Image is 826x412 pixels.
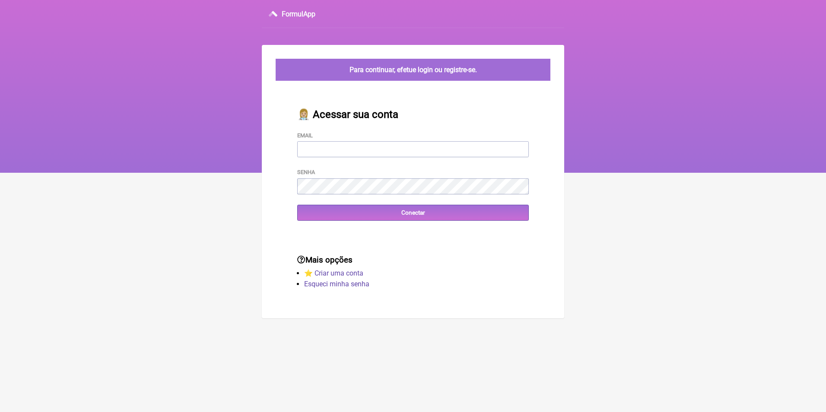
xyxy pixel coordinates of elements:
input: Conectar [297,205,529,221]
a: ⭐️ Criar uma conta [304,269,363,277]
h3: Mais opções [297,255,529,265]
label: Email [297,132,313,139]
h2: 👩🏼‍⚕️ Acessar sua conta [297,108,529,120]
div: Para continuar, efetue login ou registre-se. [276,59,550,81]
h3: FormulApp [282,10,315,18]
label: Senha [297,169,315,175]
a: Esqueci minha senha [304,280,369,288]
